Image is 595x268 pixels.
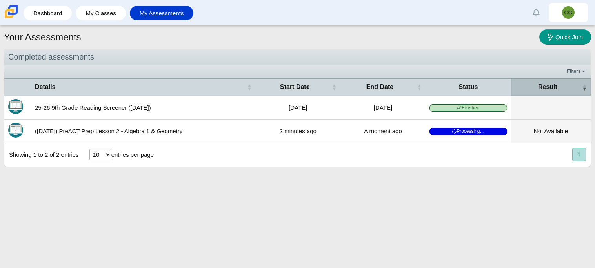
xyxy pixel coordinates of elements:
td: Not Available [511,120,591,143]
span: End Date [344,83,415,91]
div: Showing 1 to 2 of 2 entries [4,143,79,167]
a: Carmen School of Science & Technology [3,14,20,21]
span: Result : Activate to remove sorting [582,83,587,91]
span: Quick Join [555,34,583,40]
a: Dashboard [27,6,68,20]
span: Finished [429,104,507,112]
span: Details : Activate to sort [247,83,251,91]
span: End Date : Activate to sort [417,83,422,91]
a: Alerts [528,4,545,21]
h1: Your Assessments [4,31,81,44]
img: Carmen School of Science & Technology [3,4,20,20]
a: My Classes [80,6,122,20]
nav: pagination [571,148,586,161]
span: Result [515,83,580,91]
img: Itembank [8,123,23,138]
span: Details [35,83,245,91]
span: Status [429,83,507,91]
button: 1 [572,148,586,161]
a: CG [549,3,588,22]
time: Aug 21, 2025 at 12:17 PM [374,104,392,111]
a: Quick Join [539,29,591,45]
time: Aug 21, 2025 at 11:49 AM [289,104,307,111]
span: Processing… [429,128,507,135]
label: entries per page [111,151,154,158]
td: ([DATE]) PreACT Prep Lesson 2 - Algebra 1 & Geometry [31,120,255,143]
span: Start Date [259,83,330,91]
img: Itembank [8,99,23,114]
span: Start Date : Activate to sort [332,83,337,91]
a: Filters [565,67,589,75]
time: Sep 29, 2025 at 1:47 PM [364,128,402,134]
td: 25-26 9th Grade Reading Screener ([DATE]) [31,96,255,120]
a: My Assessments [134,6,190,20]
time: Sep 29, 2025 at 1:45 PM [280,128,317,134]
span: CG [564,10,573,15]
div: Completed assessments [4,49,591,65]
